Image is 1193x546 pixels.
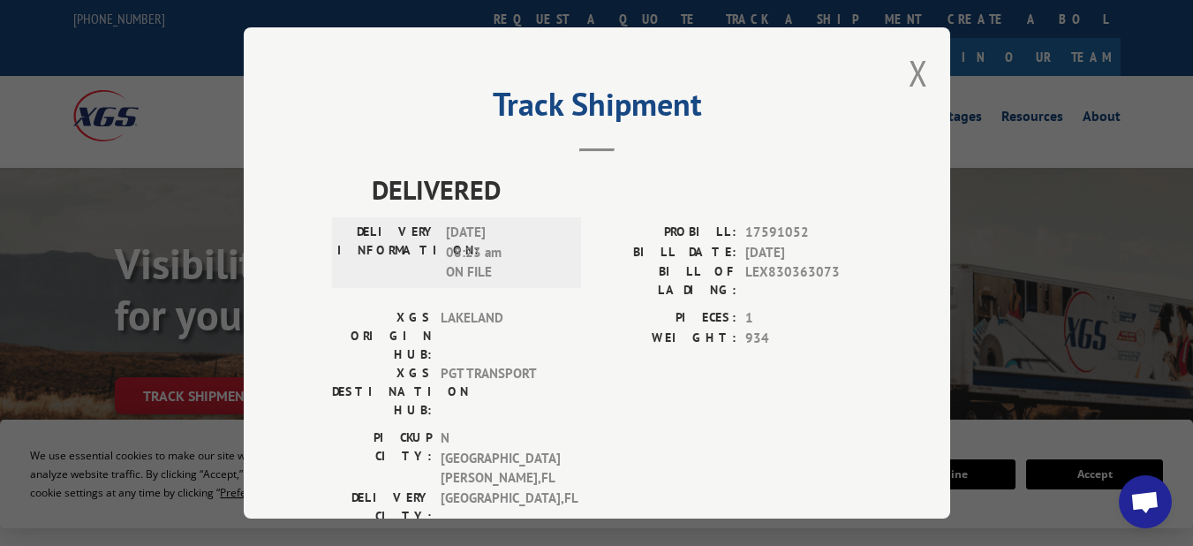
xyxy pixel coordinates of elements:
[597,262,736,300] label: BILL OF LADING:
[446,223,565,283] span: [DATE] 08:23 am ON FILE
[597,223,736,243] label: PROBILL:
[597,308,736,329] label: PIECES:
[597,328,736,348] label: WEIGHT:
[332,364,432,420] label: XGS DESTINATION HUB:
[909,49,928,96] button: Close modal
[337,223,437,283] label: DELIVERY INFORMATION:
[372,170,862,209] span: DELIVERED
[332,92,862,125] h2: Track Shipment
[745,308,862,329] span: 1
[745,242,862,262] span: [DATE]
[332,428,432,489] label: PICKUP CITY:
[745,328,862,348] span: 934
[441,488,560,525] span: [GEOGRAPHIC_DATA] , FL
[332,308,432,364] label: XGS ORIGIN HUB:
[441,364,560,420] span: PGT TRANSPORT
[441,308,560,364] span: LAKELAND
[332,488,432,525] label: DELIVERY CITY:
[441,428,560,489] span: N [GEOGRAPHIC_DATA][PERSON_NAME] , FL
[745,223,862,243] span: 17591052
[1119,475,1172,528] a: Open chat
[745,262,862,300] span: LEX830363073
[597,242,736,262] label: BILL DATE:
